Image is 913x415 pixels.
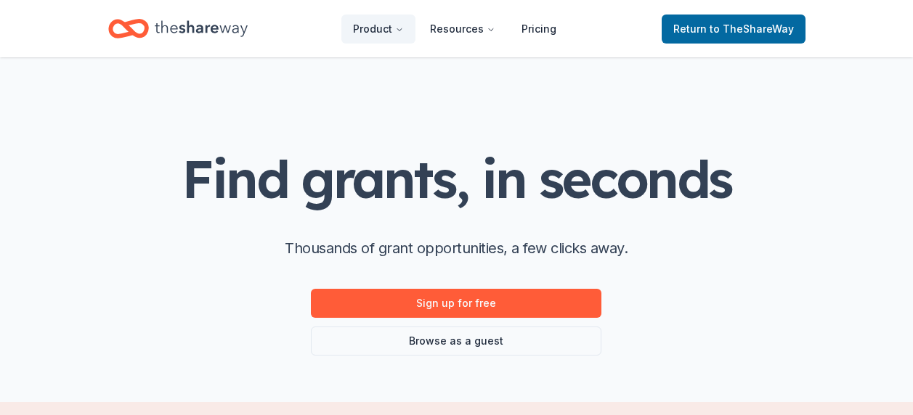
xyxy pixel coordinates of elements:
a: Sign up for free [311,289,601,318]
p: Thousands of grant opportunities, a few clicks away. [285,237,628,260]
h1: Find grants, in seconds [182,150,731,207]
span: to TheShareWay [710,22,794,35]
button: Product [341,15,415,44]
a: Returnto TheShareWay [662,15,806,44]
a: Pricing [510,15,568,44]
span: Return [673,20,794,38]
a: Home [108,12,248,46]
button: Resources [418,15,507,44]
nav: Main [341,12,568,46]
a: Browse as a guest [311,326,601,356]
